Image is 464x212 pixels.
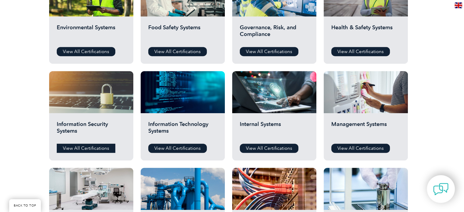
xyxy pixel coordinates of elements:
img: en [455,2,462,8]
a: View All Certifications [331,144,390,153]
a: View All Certifications [148,144,207,153]
a: View All Certifications [148,47,207,56]
a: View All Certifications [240,144,298,153]
h2: Internal Systems [240,121,309,139]
h2: Management Systems [331,121,400,139]
h2: Environmental Systems [57,24,126,42]
h2: Food Safety Systems [148,24,217,42]
a: View All Certifications [331,47,390,56]
h2: Information Technology Systems [148,121,217,139]
img: contact-chat.png [433,181,448,197]
a: BACK TO TOP [9,199,41,212]
a: View All Certifications [240,47,298,56]
h2: Health & Safety Systems [331,24,400,42]
a: View All Certifications [57,144,115,153]
h2: Governance, Risk, and Compliance [240,24,309,42]
h2: Information Security Systems [57,121,126,139]
a: View All Certifications [57,47,115,56]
